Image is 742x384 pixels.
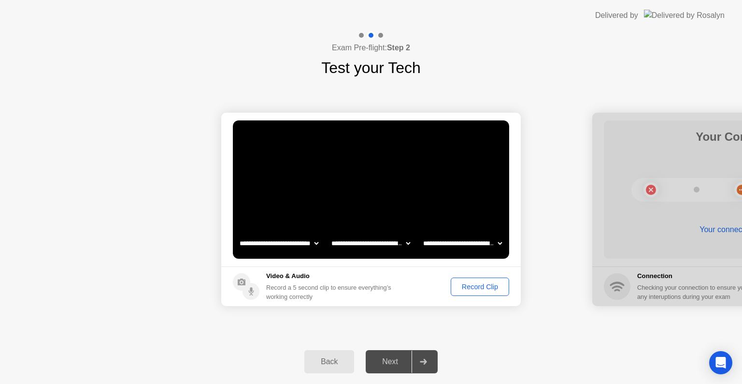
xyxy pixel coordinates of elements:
[366,350,438,373] button: Next
[387,44,410,52] b: Step 2
[644,10,725,21] img: Delivered by Rosalyn
[304,350,354,373] button: Back
[454,283,506,291] div: Record Clip
[595,10,638,21] div: Delivered by
[266,283,395,301] div: Record a 5 second clip to ensure everything’s working correctly
[709,351,732,374] div: Open Intercom Messenger
[307,357,351,366] div: Back
[266,271,395,281] h5: Video & Audio
[421,234,504,253] select: Available microphones
[329,234,412,253] select: Available speakers
[451,278,509,296] button: Record Clip
[332,42,410,54] h4: Exam Pre-flight:
[321,56,421,79] h1: Test your Tech
[369,357,412,366] div: Next
[238,234,320,253] select: Available cameras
